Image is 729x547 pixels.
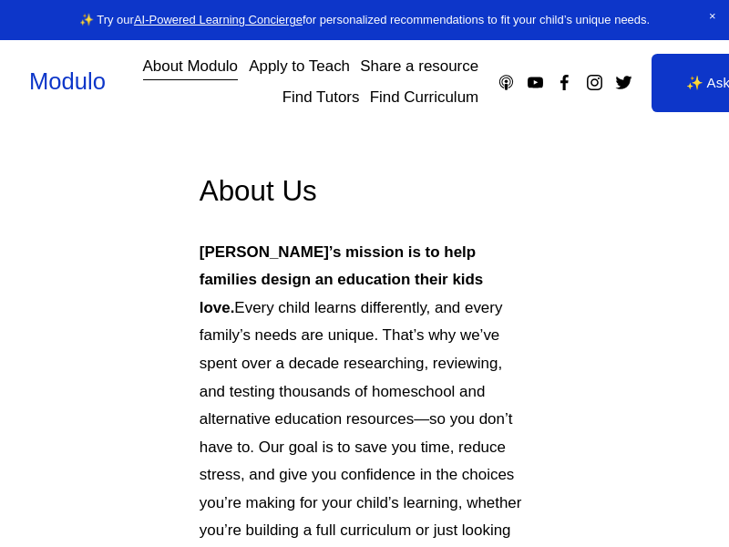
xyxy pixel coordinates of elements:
[249,51,350,82] a: Apply to Teach
[200,172,530,210] h2: About Us
[614,73,633,92] a: Twitter
[360,51,478,82] a: Share a resource
[134,13,303,26] a: AI-Powered Learning Concierge
[29,68,106,94] a: Modulo
[526,73,545,92] a: YouTube
[200,243,488,316] strong: [PERSON_NAME]’s mission is to help families design an education their kids love.
[143,51,239,82] a: About Modulo
[282,82,360,113] a: Find Tutors
[370,82,479,113] a: Find Curriculum
[555,73,574,92] a: Facebook
[585,73,604,92] a: Instagram
[497,73,516,92] a: Apple Podcasts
